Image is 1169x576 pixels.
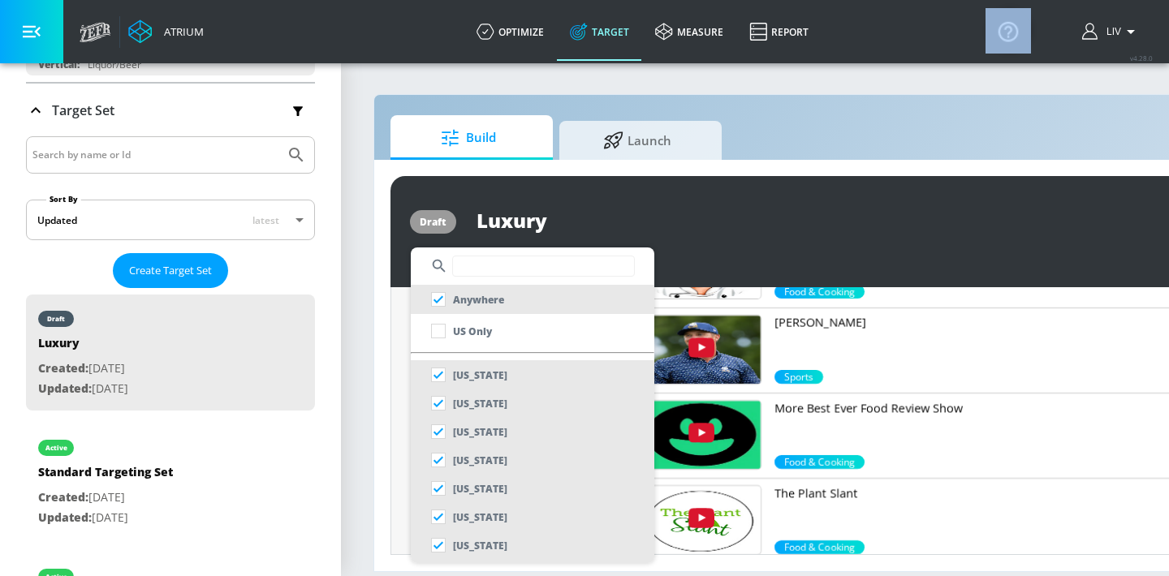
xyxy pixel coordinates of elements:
[453,423,507,441] p: [US_STATE]
[453,509,507,526] p: [US_STATE]
[453,395,507,412] p: [US_STATE]
[453,323,492,340] p: US Only
[453,452,507,469] p: [US_STATE]
[453,480,507,497] p: [US_STATE]
[986,8,1031,54] button: Open Resource Center
[453,291,504,308] p: Anywhere
[453,537,507,554] p: [US_STATE]
[453,367,507,384] p: [US_STATE]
